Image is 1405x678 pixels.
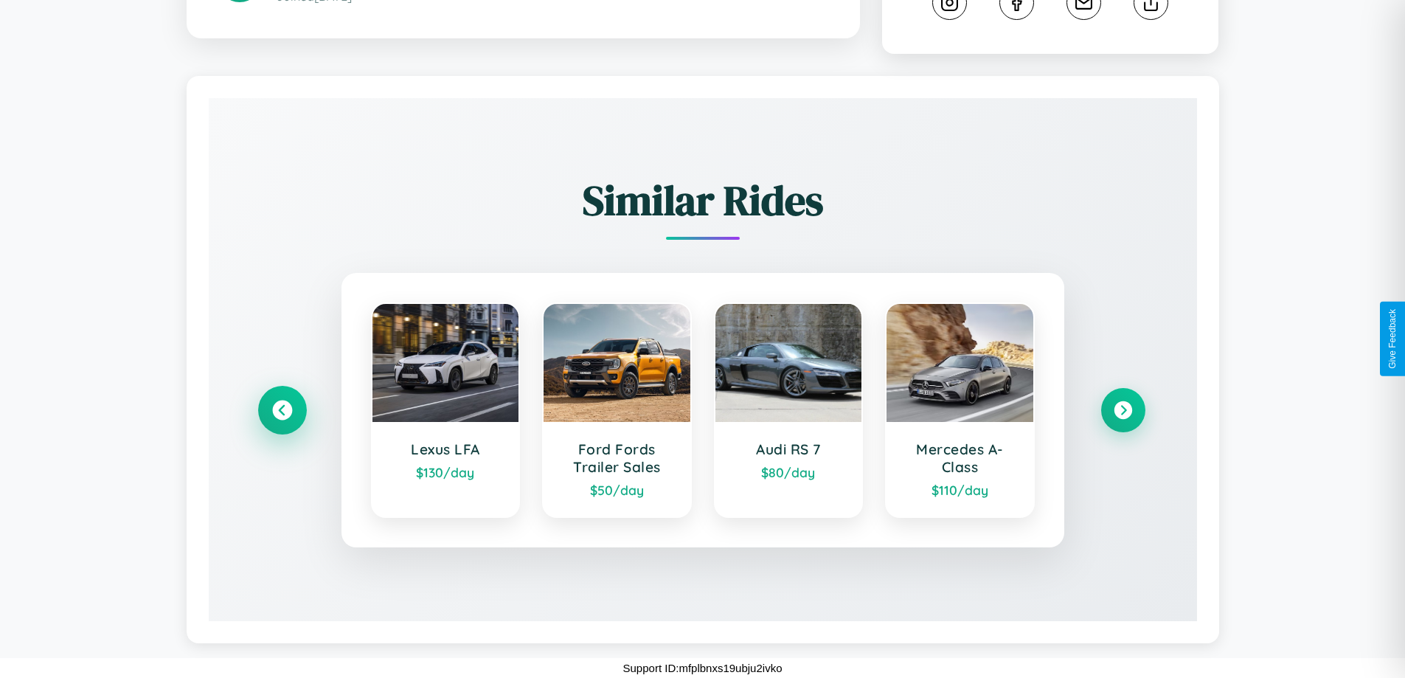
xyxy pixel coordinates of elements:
div: Give Feedback [1387,309,1398,369]
div: $ 130 /day [387,464,504,480]
p: Support ID: mfplbnxs19ubju2ivko [623,658,783,678]
div: $ 50 /day [558,482,676,498]
a: Ford Fords Trailer Sales$50/day [542,302,692,518]
div: $ 80 /day [730,464,847,480]
div: $ 110 /day [901,482,1019,498]
h3: Ford Fords Trailer Sales [558,440,676,476]
a: Mercedes A-Class$110/day [885,302,1035,518]
h3: Audi RS 7 [730,440,847,458]
h2: Similar Rides [260,172,1145,229]
a: Lexus LFA$130/day [371,302,521,518]
h3: Mercedes A-Class [901,440,1019,476]
a: Audi RS 7$80/day [714,302,864,518]
h3: Lexus LFA [387,440,504,458]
